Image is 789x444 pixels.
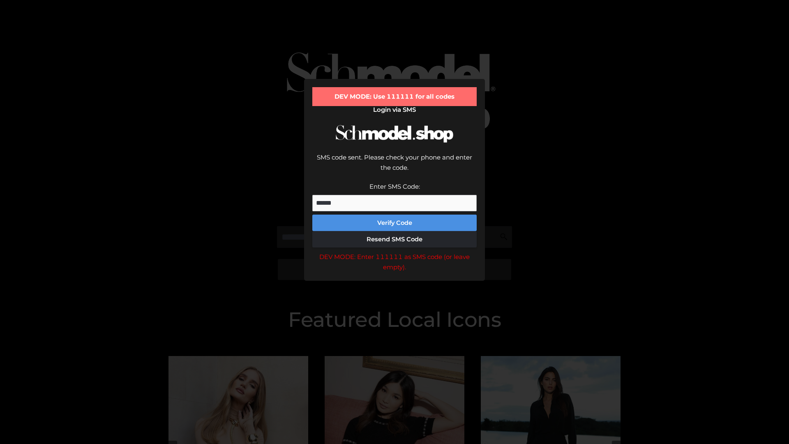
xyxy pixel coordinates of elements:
button: Resend SMS Code [312,231,477,247]
img: Schmodel Logo [333,118,456,150]
label: Enter SMS Code: [369,183,420,190]
h2: Login via SMS [312,106,477,113]
div: DEV MODE: Enter 111111 as SMS code (or leave empty). [312,252,477,273]
div: SMS code sent. Please check your phone and enter the code. [312,152,477,181]
button: Verify Code [312,215,477,231]
div: DEV MODE: Use 111111 for all codes [312,87,477,106]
